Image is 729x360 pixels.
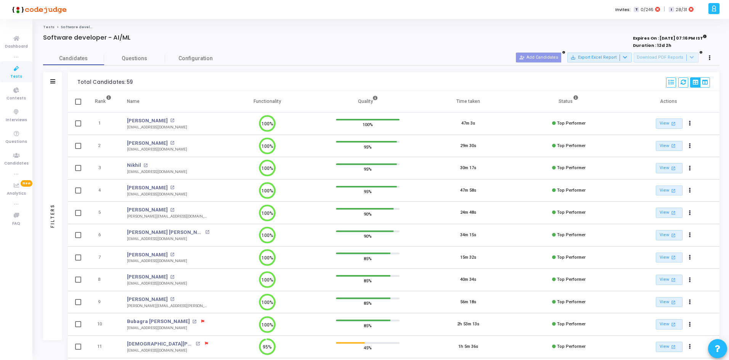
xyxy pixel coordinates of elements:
button: Actions [685,208,695,218]
td: 11 [87,336,119,358]
div: 2h 53m 13s [457,321,479,328]
th: Functionality [217,91,318,112]
a: [PERSON_NAME] [127,251,168,259]
div: Total Candidates: 59 [77,79,133,85]
th: Quality [318,91,418,112]
td: 7 [87,246,119,269]
mat-icon: open_in_new [670,321,677,328]
a: [PERSON_NAME] [127,117,168,125]
td: 4 [87,179,119,202]
strong: Expires On : [DATE] 07:16 PM IST [633,33,707,42]
a: [PERSON_NAME] [127,184,168,192]
mat-icon: open_in_new [670,120,677,127]
mat-icon: open_in_new [670,142,677,149]
div: [PERSON_NAME][EMAIL_ADDRESS][DOMAIN_NAME] [127,214,209,219]
span: 45% [364,344,372,352]
div: 47m 58s [460,187,476,194]
span: Tests [10,74,22,80]
div: [EMAIL_ADDRESS][DOMAIN_NAME] [127,258,187,264]
span: | [664,5,665,13]
span: Contests [6,95,26,102]
a: View [656,275,682,285]
a: [PERSON_NAME] [127,273,168,281]
td: 5 [87,202,119,224]
mat-icon: open_in_new [170,186,174,190]
a: [PERSON_NAME] [127,206,168,214]
div: [EMAIL_ADDRESS][DOMAIN_NAME] [127,281,187,286]
div: 40m 34s [460,277,476,283]
a: [PERSON_NAME] [127,296,168,303]
span: 95% [364,165,372,173]
span: Top Performer [557,322,586,326]
span: 90% [364,210,372,218]
mat-icon: open_in_new [192,320,196,324]
a: View [656,141,682,151]
div: View Options [690,77,710,88]
td: 8 [87,269,119,291]
span: Configuration [178,54,213,62]
mat-icon: open_in_new [670,299,677,306]
div: [EMAIL_ADDRESS][DOMAIN_NAME] [127,169,187,175]
mat-icon: open_in_new [205,230,209,234]
th: Status [519,91,619,112]
a: Bubagra [PERSON_NAME] [127,318,190,325]
mat-icon: open_in_new [196,342,200,346]
button: Download PDF Reports [634,53,698,62]
span: Top Performer [557,299,586,304]
span: 95% [364,143,372,150]
span: Top Performer [557,277,586,282]
button: Add Candidates [516,53,561,62]
span: 0/246 [641,6,654,13]
span: Top Performer [557,143,586,148]
a: [PERSON_NAME] [127,139,168,147]
span: Analytics [7,190,26,197]
span: Top Performer [557,344,586,349]
div: 56m 18s [460,299,476,306]
button: Actions [685,230,695,241]
span: Top Performer [557,188,586,193]
button: Actions [685,141,695,151]
button: Export Excel Report [567,53,632,62]
th: Actions [619,91,719,112]
div: [EMAIL_ADDRESS][DOMAIN_NAME] [127,125,187,130]
span: Top Performer [557,165,586,170]
span: FAQ [12,221,20,227]
span: T [634,7,639,13]
button: Actions [685,297,695,307]
nav: breadcrumb [43,25,719,30]
strong: Duration : 12d 2h [633,42,671,48]
span: Top Performer [557,121,586,126]
div: [EMAIL_ADDRESS][DOMAIN_NAME] [127,147,187,152]
span: 85% [364,299,372,307]
td: 1 [87,112,119,135]
span: 95% [364,188,372,195]
mat-icon: open_in_new [670,210,677,216]
div: 30m 17s [460,165,476,171]
span: 100% [363,121,373,128]
div: Time taken [456,97,480,106]
span: Questions [104,54,165,62]
td: 10 [87,313,119,336]
th: Rank [87,91,119,112]
div: [EMAIL_ADDRESS][DOMAIN_NAME] [127,236,209,242]
td: 2 [87,135,119,157]
span: 28/31 [676,6,687,13]
span: 85% [364,254,372,262]
mat-icon: open_in_new [170,118,174,123]
span: 85% [364,322,372,329]
span: Dashboard [5,43,28,50]
span: Candidates [4,160,29,167]
a: View [656,118,682,129]
div: [PERSON_NAME][EMAIL_ADDRESS][PERSON_NAME][DOMAIN_NAME] [127,303,209,309]
span: I [669,7,674,13]
mat-icon: open_in_new [670,254,677,261]
mat-icon: open_in_new [670,232,677,238]
mat-icon: open_in_new [670,165,677,171]
a: View [656,163,682,173]
span: Software developer - AI/ML [61,25,113,29]
td: 6 [87,224,119,246]
a: View [656,319,682,330]
a: Tests [43,25,55,29]
a: Nikhil [127,162,141,169]
a: View [656,342,682,352]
